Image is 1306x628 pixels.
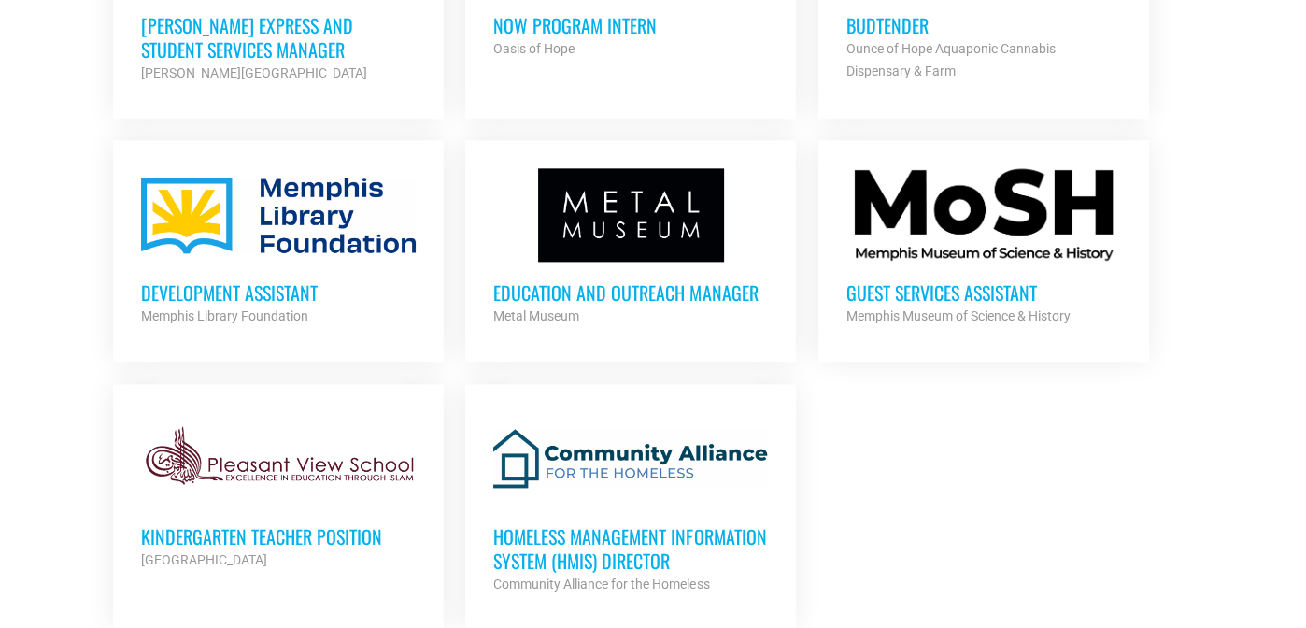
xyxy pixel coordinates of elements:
[846,13,1121,37] h3: Budtender
[465,140,796,355] a: Education and Outreach Manager Metal Museum
[113,384,444,599] a: Kindergarten Teacher Position [GEOGRAPHIC_DATA]
[846,280,1121,305] h3: Guest Services Assistant
[493,280,768,305] h3: Education and Outreach Manager
[141,552,267,567] strong: [GEOGRAPHIC_DATA]
[493,308,579,323] strong: Metal Museum
[113,140,444,355] a: Development Assistant Memphis Library Foundation
[493,13,768,37] h3: NOW Program Intern
[141,65,367,80] strong: [PERSON_NAME][GEOGRAPHIC_DATA]
[493,577,709,592] strong: Community Alliance for the Homeless
[141,13,416,62] h3: [PERSON_NAME] Express and Student Services Manager
[465,384,796,623] a: Homeless Management Information System (HMIS) Director Community Alliance for the Homeless
[846,41,1056,78] strong: Ounce of Hope Aquaponic Cannabis Dispensary & Farm
[141,280,416,305] h3: Development Assistant
[846,308,1071,323] strong: Memphis Museum of Science & History
[141,308,308,323] strong: Memphis Library Foundation
[141,524,416,549] h3: Kindergarten Teacher Position
[818,140,1149,355] a: Guest Services Assistant Memphis Museum of Science & History
[493,41,575,56] strong: Oasis of Hope
[493,524,768,573] h3: Homeless Management Information System (HMIS) Director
